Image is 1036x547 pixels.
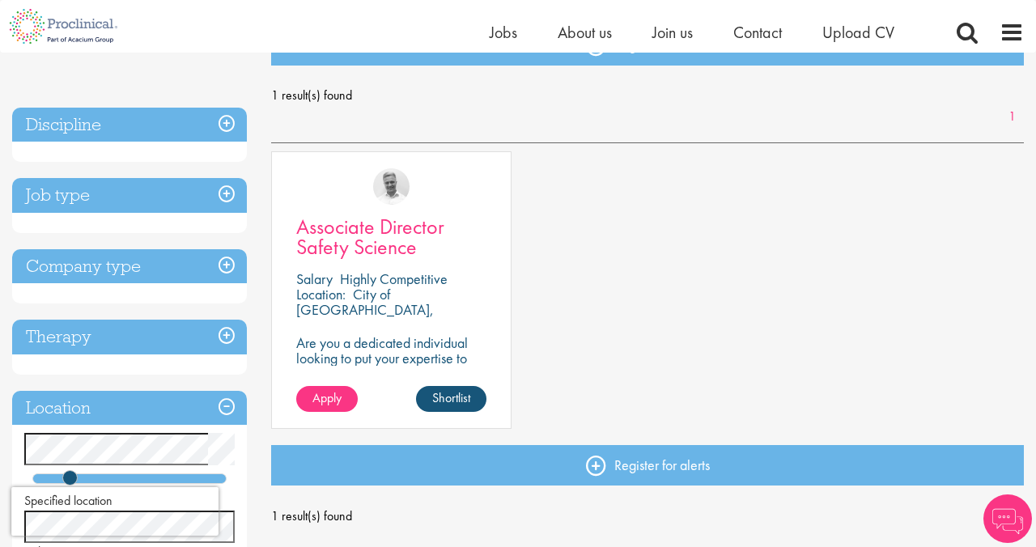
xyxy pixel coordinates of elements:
[12,249,247,284] h3: Company type
[12,320,247,354] h3: Therapy
[296,335,486,427] p: Are you a dedicated individual looking to put your expertise to work fully flexibly in a remote p...
[373,168,410,205] img: Joshua Bye
[12,108,247,142] h3: Discipline
[822,22,894,43] a: Upload CV
[652,22,693,43] a: Join us
[490,22,517,43] a: Jobs
[12,178,247,213] h3: Job type
[312,389,342,406] span: Apply
[296,285,346,303] span: Location:
[11,487,219,536] iframe: reCAPTCHA
[983,494,1032,543] img: Chatbot
[271,504,1024,528] span: 1 result(s) found
[733,22,782,43] a: Contact
[271,83,1024,108] span: 1 result(s) found
[416,386,486,412] a: Shortlist
[12,391,247,426] h3: Location
[296,386,358,412] a: Apply
[296,269,333,288] span: Salary
[296,217,486,257] a: Associate Director Safety Science
[271,445,1024,486] a: Register for alerts
[296,285,434,334] p: City of [GEOGRAPHIC_DATA], [GEOGRAPHIC_DATA]
[1000,108,1024,126] a: 1
[340,269,448,288] p: Highly Competitive
[296,213,444,261] span: Associate Director Safety Science
[558,22,612,43] a: About us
